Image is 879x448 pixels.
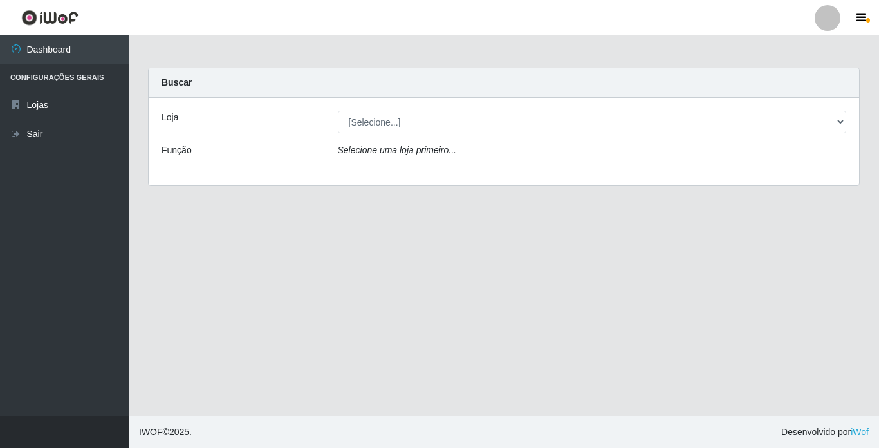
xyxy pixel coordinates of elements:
[139,427,163,437] span: IWOF
[139,425,192,439] span: © 2025 .
[781,425,869,439] span: Desenvolvido por
[338,145,456,155] i: Selecione uma loja primeiro...
[21,10,79,26] img: CoreUI Logo
[162,144,192,157] label: Função
[162,111,178,124] label: Loja
[162,77,192,88] strong: Buscar
[851,427,869,437] a: iWof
